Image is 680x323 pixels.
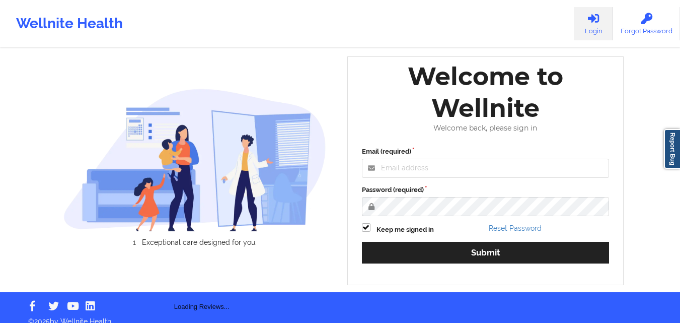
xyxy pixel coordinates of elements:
[63,264,340,312] div: Loading Reviews...
[355,124,617,133] div: Welcome back, please sign in
[362,147,610,157] label: Email (required)
[376,225,434,235] label: Keep me signed in
[613,7,680,40] a: Forgot Password
[489,224,542,232] a: Reset Password
[72,238,326,246] li: Exceptional care designed for you.
[63,88,326,231] img: wellnite-auth-hero_200.c722682e.png
[355,60,617,124] div: Welcome to Wellnite
[362,185,610,195] label: Password (required)
[664,129,680,169] a: Report Bug
[362,242,610,264] button: Submit
[362,159,610,178] input: Email address
[574,7,613,40] a: Login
